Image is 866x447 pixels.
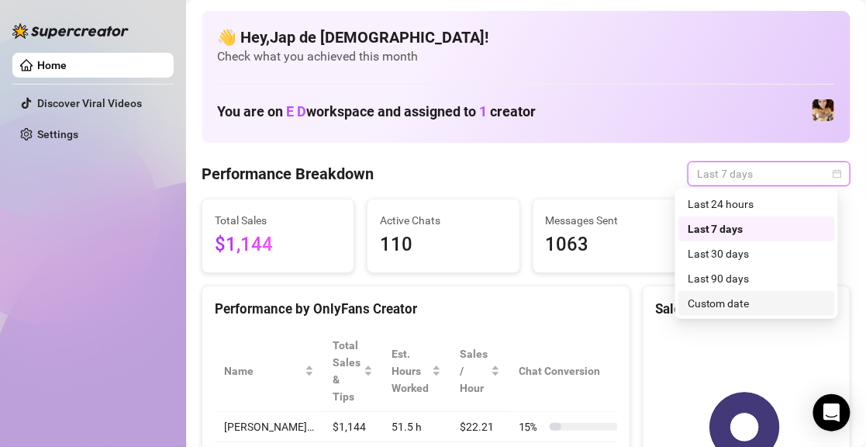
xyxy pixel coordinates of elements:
[450,331,509,412] th: Sales / Hour
[546,212,672,229] span: Messages Sent
[688,245,826,262] div: Last 30 days
[215,299,617,320] div: Performance by OnlyFans Creator
[519,418,543,435] span: 15 %
[678,241,835,266] div: Last 30 days
[380,212,506,229] span: Active Chats
[519,362,619,379] span: Chat Conversion
[678,266,835,291] div: Last 90 days
[479,103,487,120] span: 1
[12,23,129,39] img: logo-BBDzfeDw.svg
[215,412,323,442] td: [PERSON_NAME]…
[678,192,835,217] div: Last 24 hours
[217,26,835,48] h4: 👋 Hey, Jap de [DEMOGRAPHIC_DATA] !
[286,103,306,120] span: E D
[678,217,835,241] div: Last 7 days
[697,162,841,185] span: Last 7 days
[37,128,78,140] a: Settings
[509,331,640,412] th: Chat Conversion
[202,163,374,185] h4: Performance Breakdown
[323,412,382,442] td: $1,144
[688,220,826,237] div: Last 7 days
[678,291,835,316] div: Custom date
[688,295,826,312] div: Custom date
[546,230,672,260] span: 1063
[215,212,341,229] span: Total Sales
[217,48,835,65] span: Check what you achieved this month
[450,412,509,442] td: $22.21
[215,331,323,412] th: Name
[37,59,67,71] a: Home
[813,99,834,121] img: vixie
[224,362,302,379] span: Name
[460,345,488,397] span: Sales / Hour
[215,230,341,260] span: $1,144
[688,270,826,287] div: Last 90 days
[813,394,850,431] div: Open Intercom Messenger
[380,230,506,260] span: 110
[688,196,826,213] div: Last 24 hours
[833,169,842,178] span: calendar
[392,345,429,397] div: Est. Hours Worked
[37,97,142,109] a: Discover Viral Videos
[333,337,361,405] span: Total Sales & Tips
[323,331,382,412] th: Total Sales & Tips
[217,103,536,120] h1: You are on workspace and assigned to creator
[382,412,450,442] td: 51.5 h
[656,299,837,320] div: Sales by OnlyFans Creator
